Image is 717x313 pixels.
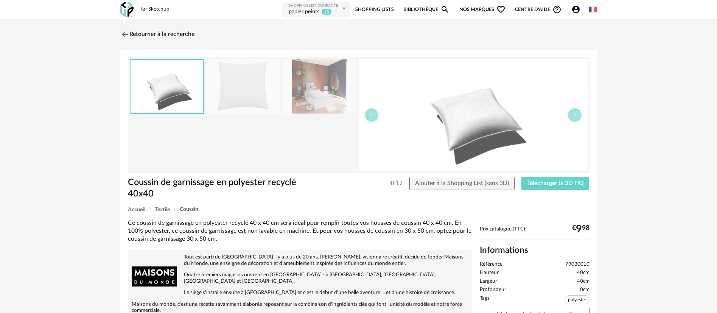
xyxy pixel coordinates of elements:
[552,5,561,14] span: Help Circle Outline icon
[565,295,589,304] span: polyester
[580,287,589,293] span: 0cm
[480,226,589,240] div: Prix catalogue (TTC):
[440,5,449,14] span: Magnify icon
[132,254,468,267] p: Tout est parti de [GEOGRAPHIC_DATA] il y a plus de 20 ans. [PERSON_NAME], visionnaire créatif, dé...
[480,269,499,276] span: Hauteur
[480,295,490,306] span: Tags
[131,60,203,113] img: thumbnail.png
[120,26,194,43] a: Retourner à la recherche
[206,59,280,114] img: coussin-de-garnissage-en-polyester-recycle-40x40-1000-2-9-79030010_2.jpg
[571,5,584,14] span: Account Circle icon
[140,6,170,13] div: for Sketchup
[480,245,589,256] h2: Informations
[359,59,588,171] img: thumbnail.png
[321,8,332,15] sup: 15
[128,207,145,212] span: Accueil
[576,226,582,232] span: 9
[283,59,356,114] img: coussin-de-garnissage-en-polyester-recycle-40x40-1000-2-9-79030010_5.jpg
[403,1,449,18] a: BibliothèqueMagnify icon
[527,180,584,186] span: Télécharger la 3D HQ
[128,207,589,212] div: Breadcrumb
[132,254,177,299] img: brand logo
[120,2,134,17] img: OXP
[409,177,515,190] button: Ajouter à la Shopping List (sans 3D)
[480,287,506,293] span: Profondeur
[577,278,589,285] span: 40cm
[571,5,580,14] span: Account Circle icon
[180,207,198,212] span: Coussin
[132,272,468,285] p: Quatre premiers magasins ouvrent en [GEOGRAPHIC_DATA] - à [GEOGRAPHIC_DATA], [GEOGRAPHIC_DATA], [...
[390,179,403,187] span: 17
[589,5,597,14] img: fr
[496,5,505,14] span: Heart Outline icon
[521,177,589,190] button: Télécharger la 3D HQ
[289,8,319,16] div: papier peints
[459,1,505,18] span: Nos marques
[355,1,394,18] a: Shopping Lists
[128,177,316,200] h1: Coussin de garnissage en polyester recyclé 40x40
[480,261,502,268] span: Référence
[480,278,497,285] span: Largeur
[577,269,589,276] span: 40cm
[515,5,561,14] span: Centre d'aideHelp Circle Outline icon
[155,207,170,212] span: Textile
[128,219,472,243] div: Ce coussin de garnissage en polyester recyclé 40 x 40 cm sera idéal pour remplir toutes vos houss...
[120,30,129,39] img: svg+xml;base64,PHN2ZyB3aWR0aD0iMjQiIGhlaWdodD0iMjQiIHZpZXdCb3g9IjAgMCAyNCAyNCIgZmlsbD0ibm9uZSIgeG...
[132,290,468,296] p: Le siège s'installe ensuite à [GEOGRAPHIC_DATA] et c'est le début d'une belle aventure.... et d'u...
[565,261,589,268] span: 79030010
[415,180,509,186] span: Ajouter à la Shopping List (sans 3D)
[572,226,589,232] div: € 98
[289,3,340,8] div: Shopping List courante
